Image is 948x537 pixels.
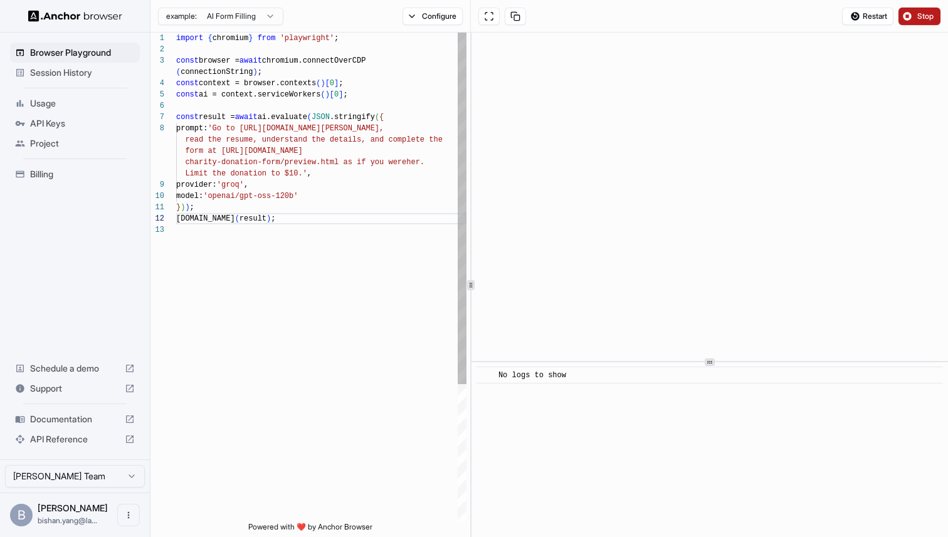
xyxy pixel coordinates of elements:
[505,8,526,25] button: Copy session ID
[30,117,135,130] span: API Keys
[30,413,120,425] span: Documentation
[10,429,140,449] div: API Reference
[478,8,500,25] button: Open in full screen
[30,97,135,110] span: Usage
[10,504,33,526] div: B
[30,137,135,150] span: Project
[30,362,120,375] span: Schedule a demo
[10,63,140,83] div: Session History
[166,11,197,21] span: example:
[10,113,140,133] div: API Keys
[38,516,97,525] span: bishan.yang@laer.ai
[898,8,940,25] button: Stop
[863,11,887,21] span: Restart
[10,409,140,429] div: Documentation
[117,504,140,526] button: Open menu
[10,43,140,63] div: Browser Playground
[10,164,140,184] div: Billing
[30,46,135,59] span: Browser Playground
[917,11,935,21] span: Stop
[30,382,120,395] span: Support
[10,93,140,113] div: Usage
[30,433,120,446] span: API Reference
[10,133,140,154] div: Project
[10,378,140,399] div: Support
[842,8,893,25] button: Restart
[30,168,135,180] span: Billing
[403,8,463,25] button: Configure
[10,358,140,378] div: Schedule a demo
[30,66,135,79] span: Session History
[38,503,108,513] span: Bishan Yang
[28,10,122,22] img: Anchor Logo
